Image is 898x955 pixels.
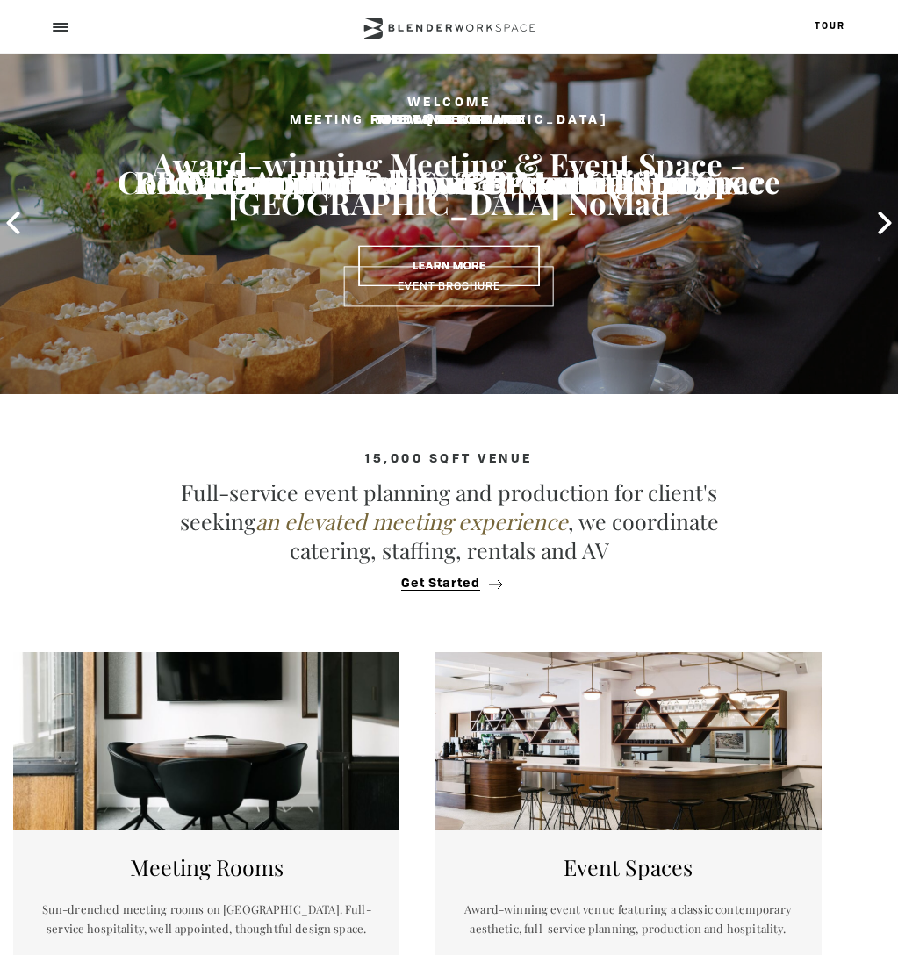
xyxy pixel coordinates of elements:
a: Learn More [359,246,540,286]
p: Full-service event planning and production for client's seeking , we coordinate catering, staffin... [142,477,757,564]
span: Get Started [401,578,480,591]
a: Event Brochure [344,267,554,307]
h4: 15,000 sqft venue [45,452,853,466]
h5: Meeting Rooms [40,852,373,881]
button: Get Started [396,576,502,592]
a: Tour [815,22,845,31]
h3: Elegant, Delicious & 5-star Catering [45,162,853,200]
h2: Welcome [45,93,853,115]
h2: Food & Beverage [45,110,853,132]
em: an elevated meeting experience [255,506,568,535]
h5: Event Spaces [461,852,794,881]
p: Award-winning event venue featuring a classic contemporary aesthetic, full-service planning, prod... [461,900,794,938]
p: Sun-drenched meeting rooms on [GEOGRAPHIC_DATA]. Full-service hospitality, well appointed, though... [40,900,373,938]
